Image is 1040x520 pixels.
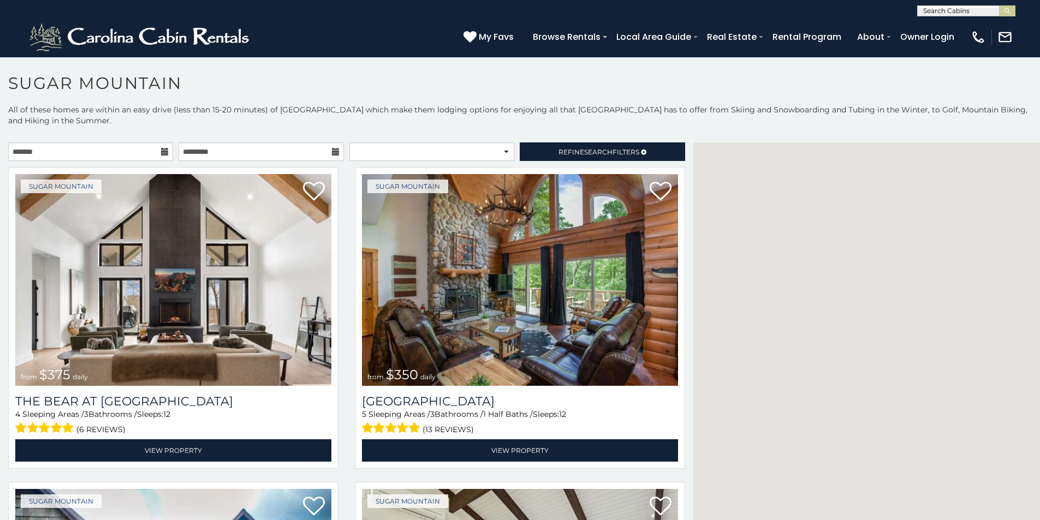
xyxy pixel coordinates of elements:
a: Local Area Guide [611,27,697,46]
h3: Grouse Moor Lodge [362,394,678,409]
a: View Property [15,439,331,462]
a: Browse Rentals [527,27,606,46]
span: Refine Filters [558,148,639,156]
span: Search [584,148,613,156]
a: RefineSearchFilters [520,142,685,161]
img: Grouse Moor Lodge [362,174,678,386]
span: 1 Half Baths / [483,409,533,419]
a: [GEOGRAPHIC_DATA] [362,394,678,409]
span: 3 [430,409,435,419]
span: from [21,373,37,381]
span: $350 [386,367,418,382]
span: My Favs [479,30,514,44]
a: View Property [362,439,678,462]
a: Add to favorites [650,495,671,518]
a: Grouse Moor Lodge from $350 daily [362,174,678,386]
span: $375 [39,367,70,382]
span: 3 [84,409,88,419]
span: daily [73,373,88,381]
a: The Bear At [GEOGRAPHIC_DATA] [15,394,331,409]
a: Add to favorites [303,495,325,518]
div: Sleeping Areas / Bathrooms / Sleeps: [362,409,678,437]
a: About [852,27,890,46]
a: Owner Login [895,27,960,46]
a: Add to favorites [303,181,325,204]
h3: The Bear At Sugar Mountain [15,394,331,409]
a: Real Estate [702,27,762,46]
img: phone-regular-white.png [971,29,986,45]
img: The Bear At Sugar Mountain [15,174,331,386]
div: Sleeping Areas / Bathrooms / Sleeps: [15,409,331,437]
a: Sugar Mountain [367,180,448,193]
a: Sugar Mountain [21,180,102,193]
span: (13 reviews) [423,422,474,437]
img: White-1-2.png [27,21,254,53]
span: from [367,373,384,381]
a: Sugar Mountain [367,494,448,508]
a: The Bear At Sugar Mountain from $375 daily [15,174,331,386]
a: Add to favorites [650,181,671,204]
span: daily [420,373,436,381]
a: Sugar Mountain [21,494,102,508]
a: My Favs [463,30,516,44]
span: 12 [163,409,170,419]
img: mail-regular-white.png [997,29,1013,45]
span: 5 [362,409,366,419]
a: Rental Program [767,27,847,46]
span: 12 [559,409,566,419]
span: 4 [15,409,20,419]
span: (6 reviews) [76,422,126,437]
